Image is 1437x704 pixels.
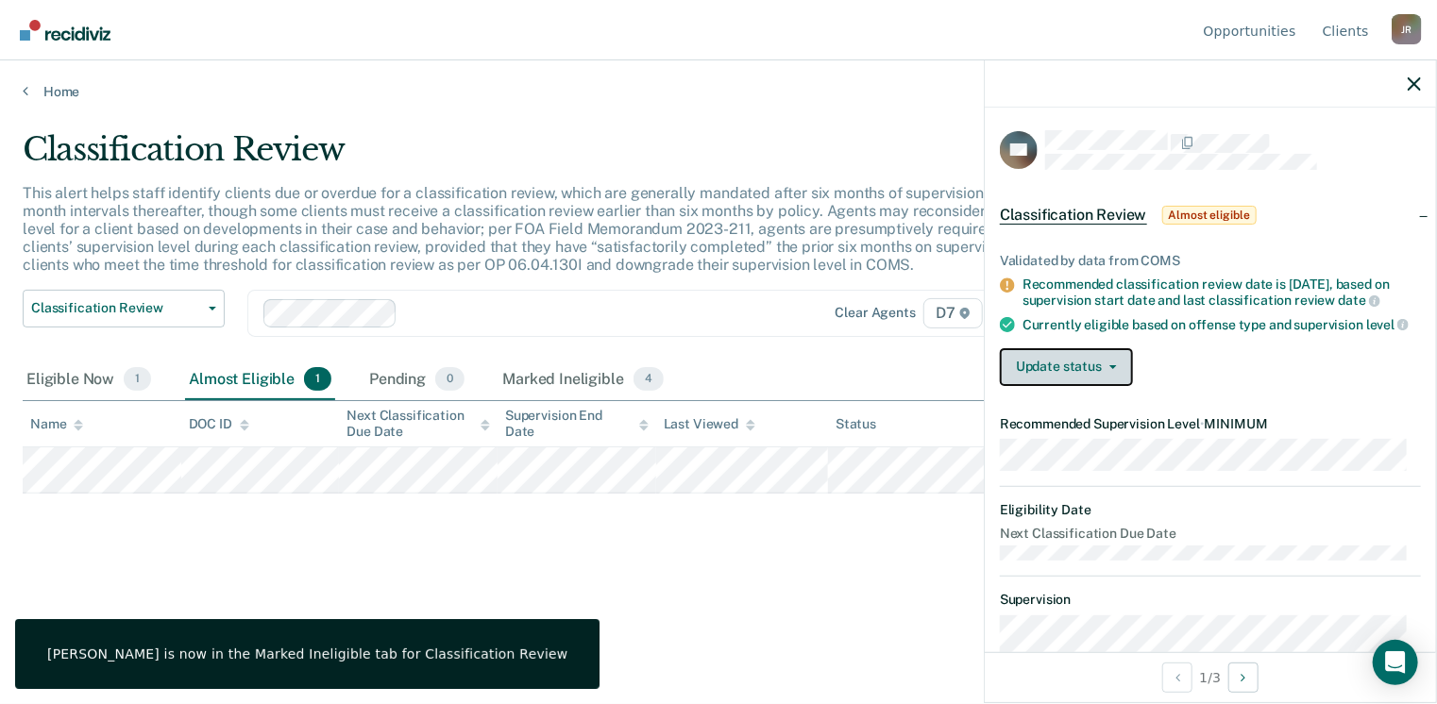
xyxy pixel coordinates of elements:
[185,360,335,401] div: Almost Eligible
[23,130,1101,184] div: Classification Review
[365,360,468,401] div: Pending
[47,645,567,662] div: [PERSON_NAME] is now in the Marked Ineligible tab for Classification Review
[1000,416,1421,432] dt: Recommended Supervision Level MINIMUM
[1000,592,1421,608] dt: Supervision
[1023,277,1421,309] div: Recommended classification review date is [DATE], based on supervision start date and last classi...
[664,416,755,432] div: Last Viewed
[1373,640,1418,685] div: Open Intercom Messenger
[31,300,201,316] span: Classification Review
[1023,316,1421,333] div: Currently eligible based on offense type and supervision
[20,20,110,41] img: Recidiviz
[1000,526,1421,542] dt: Next Classification Due Date
[836,305,916,321] div: Clear agents
[435,367,465,392] span: 0
[499,360,668,401] div: Marked Ineligible
[347,408,490,440] div: Next Classification Due Date
[634,367,664,392] span: 4
[985,652,1436,702] div: 1 / 3
[23,83,1414,100] a: Home
[189,416,249,432] div: DOC ID
[304,367,331,392] span: 1
[1228,662,1259,693] button: Next Opportunity
[124,367,151,392] span: 1
[1392,14,1422,44] div: J R
[505,408,649,440] div: Supervision End Date
[1000,206,1147,225] span: Classification Review
[23,184,1095,275] p: This alert helps staff identify clients due or overdue for a classification review, which are gen...
[1162,206,1257,225] span: Almost eligible
[1000,348,1133,386] button: Update status
[1000,502,1421,518] dt: Eligibility Date
[1366,317,1409,332] span: level
[985,185,1436,245] div: Classification ReviewAlmost eligible
[836,416,876,432] div: Status
[1162,662,1192,693] button: Previous Opportunity
[923,298,983,328] span: D7
[1392,14,1422,44] button: Profile dropdown button
[1000,253,1421,269] div: Validated by data from COMS
[30,416,83,432] div: Name
[1200,416,1205,431] span: •
[23,360,155,401] div: Eligible Now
